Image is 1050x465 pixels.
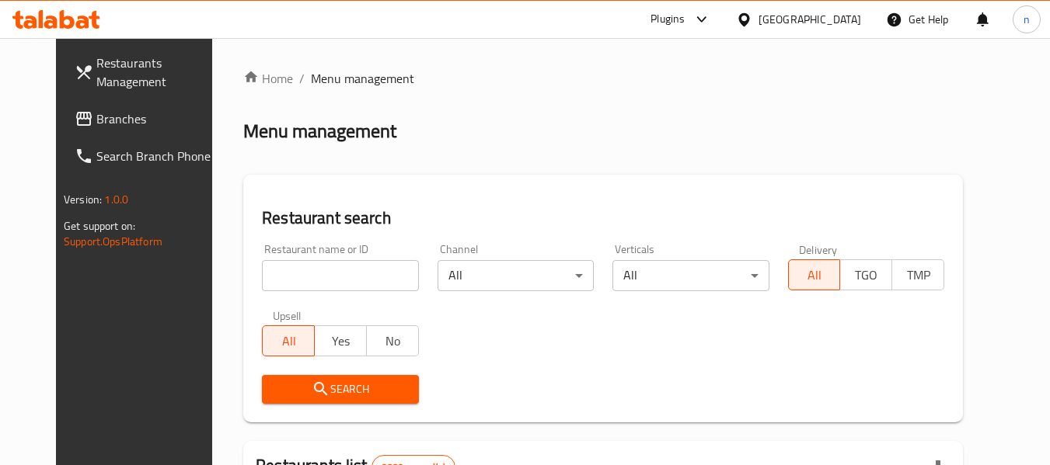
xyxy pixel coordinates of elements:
span: TMP [898,264,938,286]
span: Yes [321,330,361,352]
label: Delivery [799,244,838,255]
input: Search for restaurant name or ID.. [262,260,418,291]
nav: breadcrumb [243,69,963,88]
button: All [788,259,841,290]
button: TMP [891,259,944,290]
label: Upsell [273,310,302,321]
span: No [373,330,413,352]
a: Restaurants Management [62,44,232,100]
h2: Restaurant search [262,206,944,230]
span: Version: [64,189,102,210]
button: TGO [839,259,892,290]
a: Search Branch Phone [62,137,232,175]
button: No [366,325,419,356]
a: Branches [62,100,232,137]
span: Branches [96,109,219,128]
span: All [795,264,835,286]
span: 1.0.0 [104,189,128,210]
button: Search [262,375,418,404]
a: Home [243,69,293,88]
span: Search [274,380,406,399]
span: TGO [846,264,886,286]
div: All [612,260,769,291]
button: Yes [314,325,367,356]
li: / [299,69,305,88]
span: n [1024,11,1030,28]
span: Search Branch Phone [96,147,219,165]
h2: Menu management [243,119,396,144]
span: Get support on: [64,216,135,236]
button: All [262,325,315,356]
span: All [269,330,309,352]
span: Menu management [311,69,414,88]
div: All [438,260,594,291]
a: Support.OpsPlatform [64,231,162,252]
div: Plugins [651,10,685,29]
span: Restaurants Management [96,54,219,91]
div: [GEOGRAPHIC_DATA] [759,11,861,28]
